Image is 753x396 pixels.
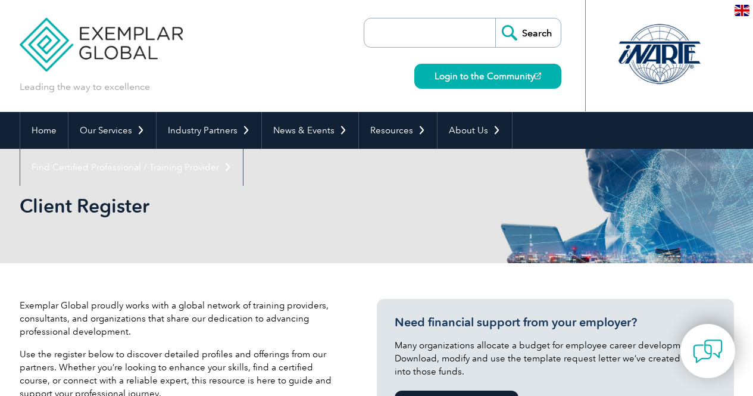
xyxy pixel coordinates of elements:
[20,112,68,149] a: Home
[20,80,150,93] p: Leading the way to excellence
[395,315,716,330] h3: Need financial support from your employer?
[157,112,261,149] a: Industry Partners
[495,18,561,47] input: Search
[20,299,341,338] p: Exemplar Global proudly works with a global network of training providers, consultants, and organ...
[438,112,512,149] a: About Us
[735,5,749,16] img: en
[359,112,437,149] a: Resources
[20,197,520,216] h2: Client Register
[395,339,716,378] p: Many organizations allocate a budget for employee career development. Download, modify and use th...
[414,64,561,89] a: Login to the Community
[693,336,723,366] img: contact-chat.png
[535,73,541,79] img: open_square.png
[68,112,156,149] a: Our Services
[262,112,358,149] a: News & Events
[20,149,243,186] a: Find Certified Professional / Training Provider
